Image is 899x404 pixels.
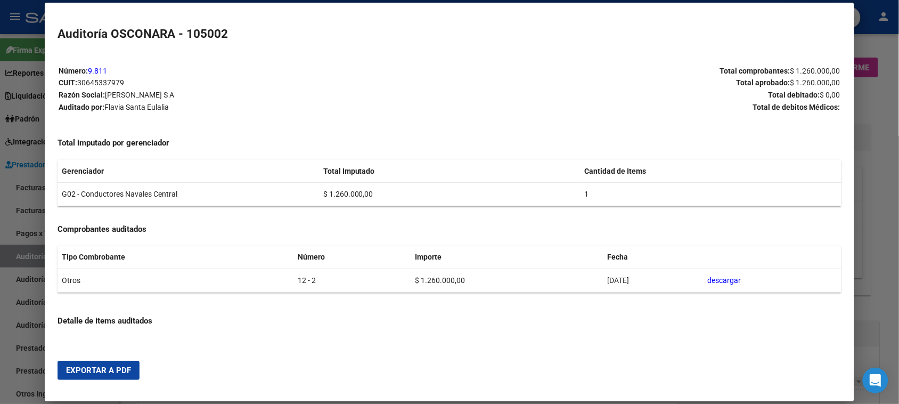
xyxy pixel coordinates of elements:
th: Gerenciador [58,160,318,183]
span: [PERSON_NAME] S A [105,91,174,99]
td: 1 [580,183,841,206]
h4: Detalle de items auditados [58,315,841,327]
p: Número: [59,65,449,77]
div: Open Intercom Messenger [863,368,888,393]
p: Razón Social: [59,89,449,101]
th: Número [294,246,411,269]
a: 9.811 [88,67,107,75]
th: Cantidad de Items [580,160,841,183]
td: G02 - Conductores Navales Central [58,183,318,206]
p: Total debitado: [450,89,840,101]
th: Fecha [603,246,703,269]
td: Otros [58,269,293,293]
p: CUIT: [59,77,449,89]
p: Total aprobado: [450,77,840,89]
td: $ 1.260.000,00 [411,269,603,293]
p: Total de debitos Médicos: [450,101,840,114]
span: $ 1.260.000,00 [790,78,840,87]
span: $ 1.260.000,00 [790,67,840,75]
th: Tipo Combrobante [58,246,293,269]
a: descargar [707,276,741,285]
th: Total Imputado [319,160,580,183]
td: [DATE] [603,269,703,293]
h4: Comprobantes auditados [58,223,841,236]
p: Total comprobantes: [450,65,840,77]
span: Exportar a PDF [66,366,131,375]
span: 30645337979 [77,78,124,87]
td: $ 1.260.000,00 [319,183,580,206]
p: Auditado por: [59,101,449,114]
span: $ 0,00 [820,91,840,99]
h4: Total imputado por gerenciador [58,137,841,149]
button: Exportar a PDF [58,361,140,380]
span: Flavia Santa Eulalia [104,103,169,111]
td: 12 - 2 [294,269,411,293]
h2: Auditoría OSCONARA - 105002 [58,25,841,43]
th: Importe [411,246,603,269]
